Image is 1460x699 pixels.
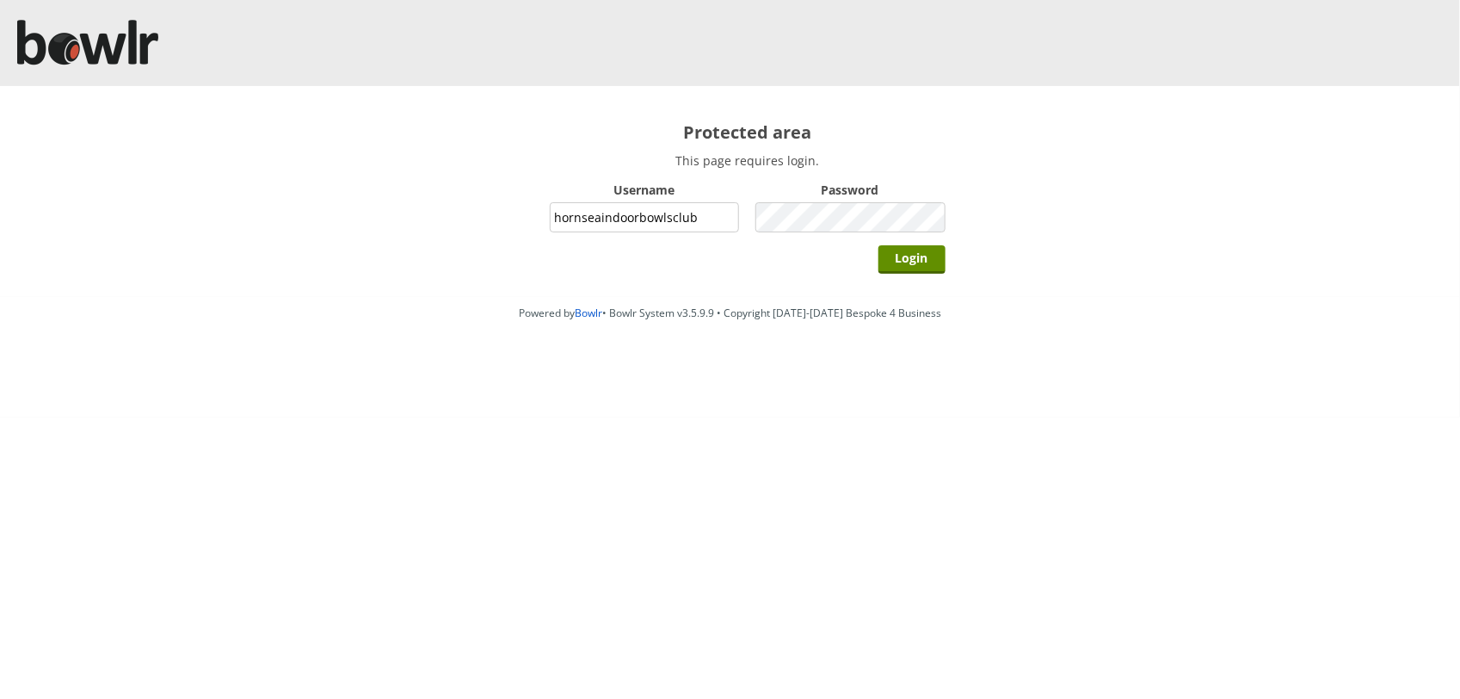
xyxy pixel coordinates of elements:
[878,245,946,274] input: Login
[575,306,602,320] a: Bowlr
[755,182,946,198] label: Password
[550,121,946,144] h2: Protected area
[550,182,740,198] label: Username
[519,306,941,320] span: Powered by • Bowlr System v3.5.9.9 • Copyright [DATE]-[DATE] Bespoke 4 Business
[550,152,946,169] p: This page requires login.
